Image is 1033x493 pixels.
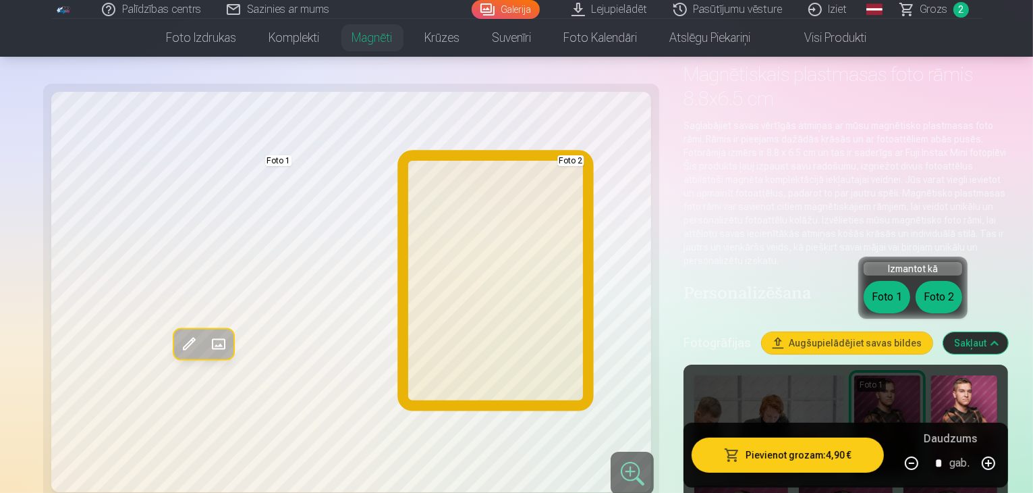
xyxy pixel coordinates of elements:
h4: Personalizēšana [683,284,1008,305]
button: Augšupielādējiet savas bildes [762,332,932,354]
button: Pievienot grozam:4,90 € [692,438,884,473]
div: gab. [949,447,970,479]
h1: Magnētiskais plastmasas foto rāmis 8.8x6.5 cm [683,62,1008,111]
button: Foto 1 [864,281,910,313]
a: Visi produkti [767,19,883,57]
span: Grozs [920,1,948,18]
img: /fa1 [57,5,72,14]
a: Foto kalendāri [548,19,654,57]
button: Sakļaut [943,332,1008,354]
a: Magnēti [336,19,409,57]
h6: Izmantot kā [864,262,962,276]
a: Krūzes [409,19,476,57]
a: Foto izdrukas [150,19,253,57]
a: Komplekti [253,19,336,57]
p: Saglabājiet savas vērtīgās atmiņas ar mūsu magnētisko plastmasas foto rāmi. Rāmis ir pieejams daž... [683,119,1008,267]
span: 2 [953,2,969,18]
h5: Fotogrāfijas [683,334,751,353]
button: Foto 2 [916,281,962,313]
a: Atslēgu piekariņi [654,19,767,57]
h5: Daudzums [924,431,977,447]
a: Suvenīri [476,19,548,57]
